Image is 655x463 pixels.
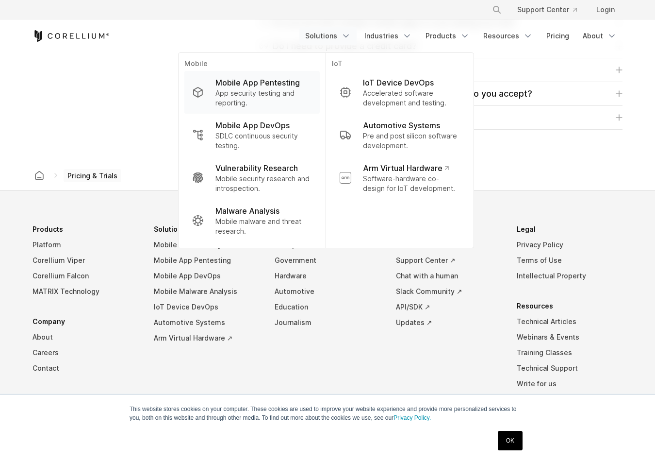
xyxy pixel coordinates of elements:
[396,315,502,330] a: Updates ↗
[184,114,320,156] a: Mobile App DevOps SDLC continuous security testing.
[420,27,475,45] a: Products
[517,345,622,360] a: Training Classes
[396,299,502,315] a: API/SDK ↗
[517,392,622,417] a: Manage Your Email Preferences
[275,268,380,284] a: Hardware
[154,237,260,253] a: Mobile Vulnerability Research
[359,27,418,45] a: Industries
[540,27,575,45] a: Pricing
[332,114,468,156] a: Automotive Systems Pre and post silicon software development.
[396,268,502,284] a: Chat with a human
[517,253,622,268] a: Terms of Use
[33,268,138,284] a: Corellium Falcon
[154,330,260,346] a: Arm Virtual Hardware ↗
[517,360,622,376] a: Technical Support
[154,284,260,299] a: Mobile Malware Analysis
[517,237,622,253] a: Privacy Policy
[509,1,585,18] a: Support Center
[577,27,622,45] a: About
[33,253,138,268] a: Corellium Viper
[589,1,622,18] a: Login
[184,199,320,242] a: Malware Analysis Mobile malware and threat research.
[215,205,279,217] p: Malware Analysis
[33,329,138,345] a: About
[488,1,506,18] button: Search
[275,284,380,299] a: Automotive
[299,27,357,45] a: Solutions
[215,120,290,131] p: Mobile App DevOps
[33,360,138,376] a: Contact
[275,315,380,330] a: Journalism
[332,59,468,71] p: IoT
[33,237,138,253] a: Platform
[275,253,380,268] a: Government
[215,131,312,151] p: SDLC continuous security testing.
[299,27,622,45] div: Navigation Menu
[480,1,622,18] div: Navigation Menu
[215,174,312,193] p: Mobile security research and introspection.
[517,268,622,284] a: Intellectual Property
[363,162,449,174] p: Arm Virtual Hardware
[184,59,320,71] p: Mobile
[393,414,431,421] a: Privacy Policy.
[498,431,523,450] a: OK
[64,169,121,183] span: Pricing & Trials
[33,30,110,42] a: Corellium Home
[184,71,320,114] a: Mobile App Pentesting App security testing and reporting.
[332,156,468,199] a: Arm Virtual Hardware Software-hardware co-design for IoT development.
[184,156,320,199] a: Vulnerability Research Mobile security research and introspection.
[154,315,260,330] a: Automotive Systems
[363,77,434,88] p: IoT Device DevOps
[154,299,260,315] a: IoT Device DevOps
[275,299,380,315] a: Education
[332,71,468,114] a: IoT Device DevOps Accelerated software development and testing.
[517,314,622,329] a: Technical Articles
[215,88,312,108] p: App security testing and reporting.
[154,268,260,284] a: Mobile App DevOps
[363,131,460,151] p: Pre and post silicon software development.
[396,253,502,268] a: Support Center ↗
[363,88,460,108] p: Accelerated software development and testing.
[215,162,298,174] p: Vulnerability Research
[363,120,440,131] p: Automotive Systems
[154,253,260,268] a: Mobile App Pentesting
[477,27,539,45] a: Resources
[517,329,622,345] a: Webinars & Events
[33,284,138,299] a: MATRIX Technology
[33,345,138,360] a: Careers
[396,284,502,299] a: Slack Community ↗
[31,169,48,182] a: Corellium home
[33,222,622,432] div: Navigation Menu
[215,217,312,236] p: Mobile malware and threat research.
[215,77,300,88] p: Mobile App Pentesting
[517,376,622,392] a: Write for us
[130,405,525,422] p: This website stores cookies on your computer. These cookies are used to improve your website expe...
[363,174,460,193] p: Software-hardware co-design for IoT development.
